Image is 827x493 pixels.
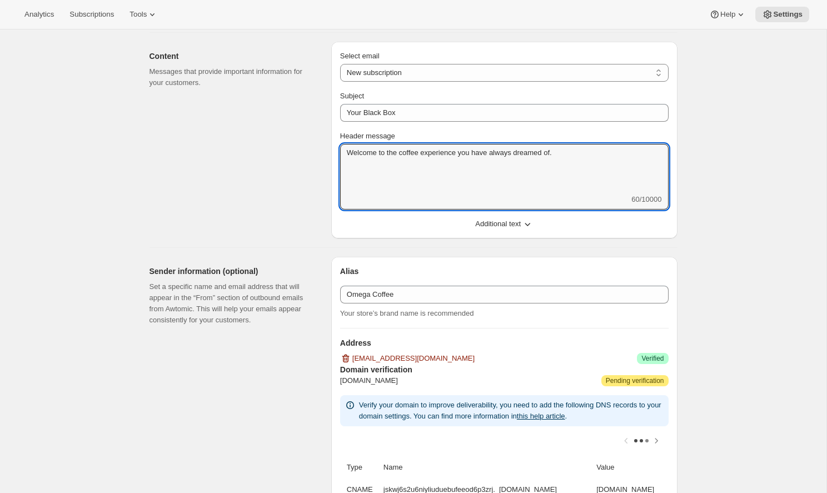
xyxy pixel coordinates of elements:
[340,375,398,386] span: [DOMAIN_NAME]
[475,218,521,230] span: Additional text
[69,10,114,19] span: Subscriptions
[340,337,669,348] h3: Address
[773,10,803,19] span: Settings
[352,353,475,364] span: [EMAIL_ADDRESS][DOMAIN_NAME]
[340,52,380,60] span: Select email
[755,7,809,22] button: Settings
[340,144,669,194] textarea: Welcome to the coffee experience you have always dreamed of.
[18,7,61,22] button: Analytics
[150,266,313,277] h2: Sender information (optional)
[517,412,565,420] a: this help article
[333,215,675,233] button: Additional text
[340,132,395,140] span: Header message
[129,10,147,19] span: Tools
[24,10,54,19] span: Analytics
[150,51,313,62] h2: Content
[720,10,735,19] span: Help
[606,376,664,385] span: Pending verification
[150,66,313,88] p: Messages that provide important information for your customers.
[649,433,664,449] button: Scroll table right one column
[340,309,474,317] span: Your store’s brand name is recommended
[340,455,380,480] th: Type
[340,364,669,375] h3: Domain verification
[703,7,753,22] button: Help
[641,354,664,363] span: Verified
[359,400,664,422] p: Verify your domain to improve deliverability, you need to add the following DNS records to your d...
[340,266,669,277] h3: Alias
[63,7,121,22] button: Subscriptions
[340,92,364,100] span: Subject
[593,455,668,480] th: Value
[150,281,313,326] p: Set a specific name and email address that will appear in the “From” section of outbound emails f...
[333,350,481,367] button: [EMAIL_ADDRESS][DOMAIN_NAME]
[123,7,165,22] button: Tools
[380,455,593,480] th: Name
